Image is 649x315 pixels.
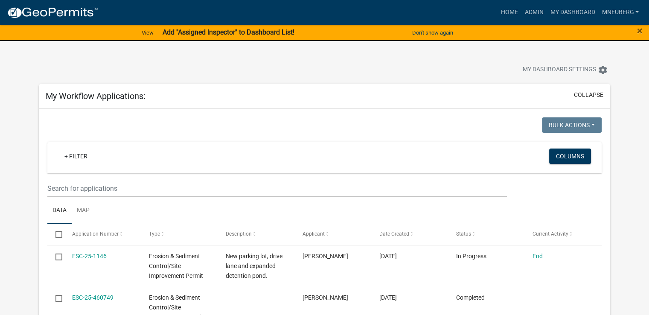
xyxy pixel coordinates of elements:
button: Close [637,26,643,36]
a: Map [72,197,95,225]
button: Bulk Actions [542,117,602,133]
a: Admin [521,4,547,20]
datatable-header-cell: Current Activity [524,224,601,245]
a: Data [47,197,72,225]
button: My Dashboard Settingssettings [516,61,615,78]
a: Home [497,4,521,20]
span: Current Activity [533,231,568,237]
h5: My Workflow Applications: [46,91,146,101]
button: Don't show again [409,26,457,40]
datatable-header-cell: Status [448,224,524,245]
span: Description [226,231,252,237]
datatable-header-cell: Description [217,224,294,245]
span: 08/07/2025 [379,294,396,301]
span: Completed [456,294,484,301]
a: ESC-25-460749 [72,294,114,301]
a: ESC-25-1146 [72,253,107,260]
a: My Dashboard [547,4,598,20]
datatable-header-cell: Type [140,224,217,245]
span: My Dashboard Settings [523,65,596,75]
datatable-header-cell: Date Created [371,224,448,245]
span: Date Created [379,231,409,237]
button: collapse [574,90,603,99]
span: Status [456,231,471,237]
span: Application Number [72,231,119,237]
datatable-header-cell: Application Number [64,224,140,245]
span: Type [149,231,160,237]
span: New parking lot, drive lane and expanded detention pond. [226,253,282,279]
span: In Progress [456,253,486,260]
span: Melissa [302,294,348,301]
datatable-header-cell: Select [47,224,64,245]
button: Columns [549,149,591,164]
span: Erosion & Sediment Control/Site Improvement Permit [149,253,203,279]
a: MNeuberg [598,4,642,20]
i: settings [598,65,608,75]
a: End [533,253,543,260]
strong: Add "Assigned Inspector" to Dashboard List! [162,28,294,36]
span: × [637,25,643,37]
a: + Filter [58,149,94,164]
a: View [138,26,157,40]
input: Search for applications [47,180,507,197]
datatable-header-cell: Applicant [294,224,371,245]
span: Melissa [302,253,348,260]
span: 08/07/2025 [379,253,396,260]
span: Applicant [302,231,324,237]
